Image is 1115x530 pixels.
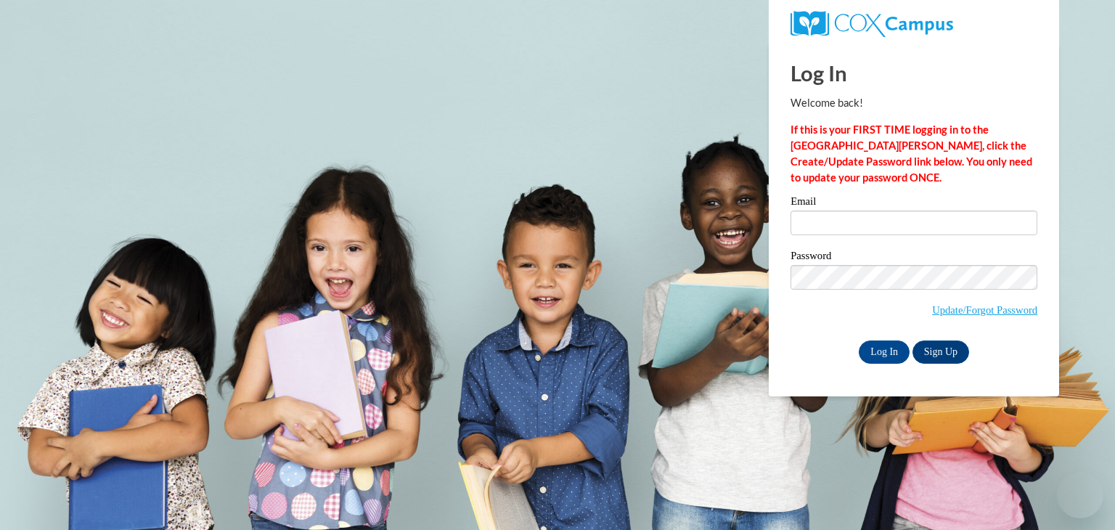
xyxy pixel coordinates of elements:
[791,11,953,37] img: COX Campus
[1057,472,1103,518] iframe: Button to launch messaging window
[791,95,1037,111] p: Welcome back!
[932,304,1037,316] a: Update/Forgot Password
[859,341,910,364] input: Log In
[791,196,1037,211] label: Email
[791,58,1037,88] h1: Log In
[791,11,1037,37] a: COX Campus
[912,341,969,364] a: Sign Up
[791,123,1032,184] strong: If this is your FIRST TIME logging in to the [GEOGRAPHIC_DATA][PERSON_NAME], click the Create/Upd...
[791,250,1037,265] label: Password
